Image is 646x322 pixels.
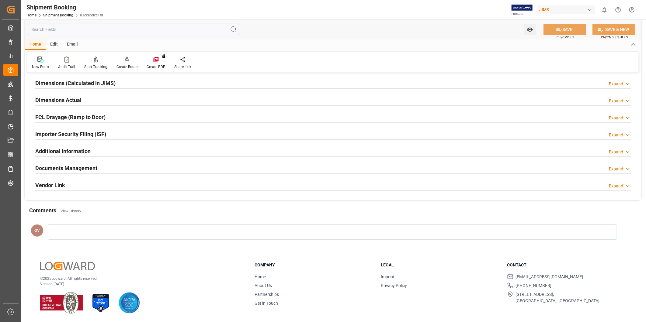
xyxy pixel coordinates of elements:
[601,35,628,39] span: Ctrl/CMD + Shift + S
[381,274,394,279] a: Imprint
[255,262,373,268] h3: Company
[537,4,598,15] button: JIMS
[381,262,499,268] h3: Legal
[25,39,46,50] div: Home
[544,24,586,35] button: SAVE
[35,79,116,87] h2: Dimensions (Calculated in JIMS)
[174,64,191,70] div: Share Link
[592,24,635,35] button: SAVE & NEW
[255,283,272,288] a: About Us
[557,35,574,39] span: Ctrl/CMD + S
[35,130,106,138] h2: Importer Security Filing (ISF)
[58,64,75,70] div: Audit Trail
[609,183,623,189] div: Expand
[62,39,82,50] div: Email
[35,228,40,233] span: GV
[46,39,62,50] div: Edit
[255,301,278,306] a: Get in Touch
[609,132,623,138] div: Expand
[119,292,140,313] img: AICPA SOC
[609,115,623,121] div: Expand
[516,291,600,304] span: [STREET_ADDRESS], [GEOGRAPHIC_DATA], [GEOGRAPHIC_DATA]
[28,24,239,35] input: Search Fields
[35,147,91,155] h2: Additional Information
[29,206,56,214] h2: Comments
[609,166,623,172] div: Expand
[537,5,595,14] div: JIMS
[255,292,279,297] a: Partnerships
[507,262,626,268] h3: Contact
[611,3,625,17] button: Help Center
[26,3,103,12] div: Shipment Booking
[512,5,533,15] img: Exertis%20JAM%20-%20Email%20Logo.jpg_1722504956.jpg
[609,98,623,104] div: Expand
[516,274,583,280] span: [EMAIL_ADDRESS][DOMAIN_NAME]
[26,13,36,17] a: Home
[84,64,107,70] div: Start Tracking
[255,274,266,279] a: Home
[35,181,65,189] h2: Vendor Link
[32,64,49,70] div: New Form
[381,283,407,288] a: Privacy Policy
[598,3,611,17] button: show 0 new notifications
[516,283,552,289] span: [PHONE_NUMBER]
[609,81,623,87] div: Expand
[40,281,239,287] p: Version [DATE]
[35,164,97,172] h2: Documents Management
[609,149,623,155] div: Expand
[61,209,81,213] a: View History
[40,292,83,313] img: ISO 9001 & ISO 14001 Certification
[40,276,239,281] p: © 2025 Logward. All rights reserved.
[524,24,536,35] button: open menu
[35,113,106,121] h2: FCL Drayage (Ramp to Door)
[40,262,95,271] img: Logward Logo
[116,64,137,70] div: Create Route
[35,96,82,104] h2: Dimensions Actual
[43,13,73,17] a: Shipment Booking
[90,292,111,313] img: ISO 27001 Certification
